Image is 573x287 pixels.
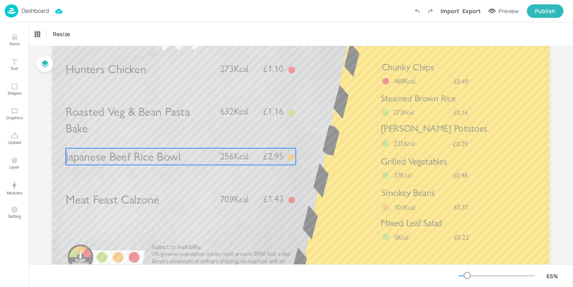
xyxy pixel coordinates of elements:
span: Grilled Vegetables [381,156,447,167]
span: Hunters Chicken [66,62,146,76]
span: [PERSON_NAME] Potatoes [381,123,487,134]
span: 57Kcal [394,171,411,180]
p: Dashboard [21,8,49,14]
div: Publish [535,7,555,16]
span: Steamed Brown Rice [381,93,456,104]
span: 709Kcal [220,194,249,204]
span: Resize [51,30,72,38]
span: 273Kcal [220,64,249,74]
span: Mixed Leaf Salad [381,217,442,229]
span: Japanese Beef Rice Bowl [66,149,180,164]
img: logo-86c26b7e.jpg [5,4,18,17]
span: £1.16 [263,107,283,116]
span: Meat Feast Calzone [66,192,159,206]
span: Smokey Beans [382,187,435,198]
span: 272Kcal [393,109,413,116]
div: Import [440,7,459,15]
span: 256Kcal [220,151,249,162]
div: 65 % [543,272,562,280]
span: £0.49 [454,78,468,85]
span: £1.10 [263,64,283,74]
span: 225Kcal [394,140,415,148]
button: Preview [484,5,524,17]
span: £0.31 [454,204,468,211]
span: Roasted Veg & Bean Pasta Bake [66,104,190,135]
span: £1.43 [263,194,283,204]
label: Redo (Ctrl + Y) [424,4,437,18]
span: £0.29 [453,140,468,147]
span: £0.48 [453,172,468,178]
div: Preview [499,7,519,16]
span: 101Kcal [394,203,415,211]
span: 632Kcal [220,106,249,117]
div: Export [462,7,481,15]
span: £0.16 [454,109,468,116]
span: 488Kcal [394,77,415,85]
span: Chunky Chips [382,62,434,73]
button: Publish [527,4,563,18]
span: 5Kcal [394,233,409,242]
label: Undo (Ctrl + Z) [410,4,424,18]
span: £2.95 [263,152,283,161]
span: £0.22 [454,234,469,241]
